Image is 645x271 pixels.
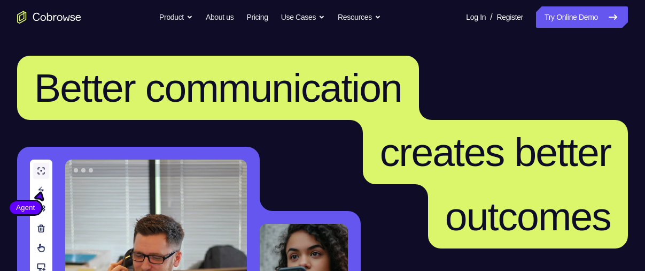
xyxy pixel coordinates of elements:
span: Better communication [34,65,402,110]
button: Product [159,6,193,28]
span: creates better [380,130,611,175]
span: outcomes [445,194,611,239]
button: Use Cases [281,6,325,28]
a: Go to the home page [17,11,81,24]
button: Resources [338,6,381,28]
a: Log In [466,6,486,28]
a: Try Online Demo [536,6,628,28]
a: Pricing [246,6,268,28]
span: / [490,11,492,24]
a: Register [497,6,523,28]
a: About us [206,6,234,28]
